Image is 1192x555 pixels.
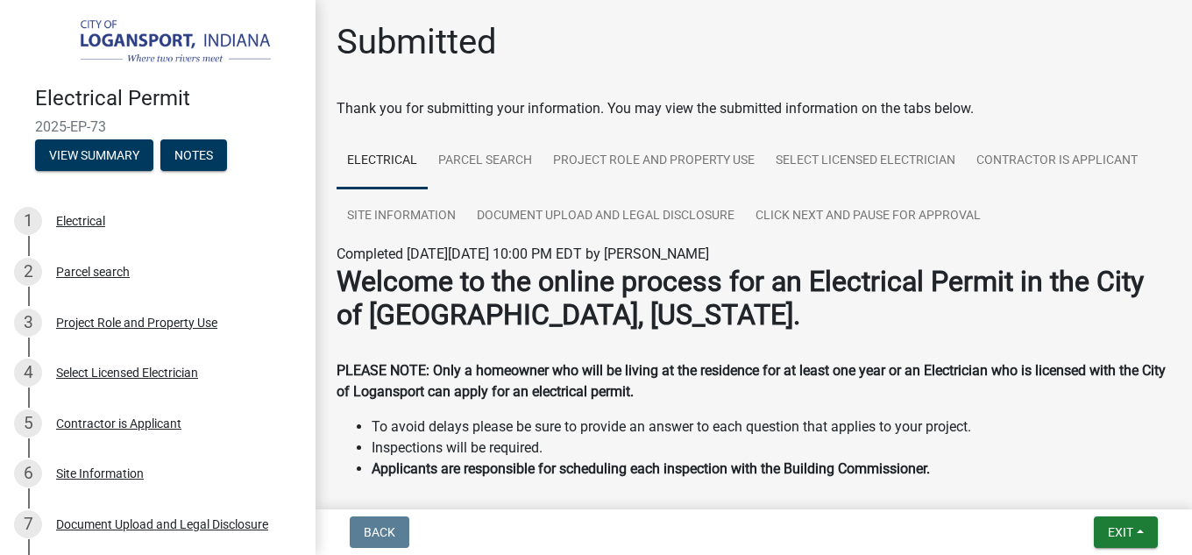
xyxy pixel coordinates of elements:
[337,133,428,189] a: Electrical
[337,98,1171,119] div: Thank you for submitting your information. You may view the submitted information on the tabs below.
[765,133,966,189] a: Select Licensed Electrician
[56,518,268,530] div: Document Upload and Legal Disclosure
[1108,525,1133,539] span: Exit
[56,266,130,278] div: Parcel search
[56,366,198,379] div: Select Licensed Electrician
[160,139,227,171] button: Notes
[337,265,1144,331] strong: Welcome to the online process for an Electrical Permit in the City of [GEOGRAPHIC_DATA], [US_STATE].
[428,133,543,189] a: Parcel search
[372,460,930,477] strong: Applicants are responsible for scheduling each inspection with the Building Commissioner.
[364,525,395,539] span: Back
[35,86,302,111] h4: Electrical Permit
[56,317,217,329] div: Project Role and Property Use
[14,359,42,387] div: 4
[160,149,227,163] wm-modal-confirm: Notes
[35,18,287,68] img: City of Logansport, Indiana
[372,416,1171,438] li: To avoid delays please be sure to provide an answer to each question that applies to your project.
[14,309,42,337] div: 3
[337,362,1166,400] strong: PLEASE NOTE: Only a homeowner who will be living at the residence for at least one year or an Ele...
[14,207,42,235] div: 1
[1094,516,1158,548] button: Exit
[745,189,991,245] a: Click Next and Pause for Approval
[543,133,765,189] a: Project Role and Property Use
[337,21,497,63] h1: Submitted
[56,417,181,430] div: Contractor is Applicant
[350,516,409,548] button: Back
[337,245,709,262] span: Completed [DATE][DATE] 10:00 PM EDT by [PERSON_NAME]
[14,459,42,487] div: 6
[35,139,153,171] button: View Summary
[56,215,105,227] div: Electrical
[466,189,745,245] a: Document Upload and Legal Disclosure
[35,118,280,135] span: 2025-EP-73
[14,258,42,286] div: 2
[56,467,144,480] div: Site Information
[372,438,1171,459] li: Inspections will be required.
[14,409,42,438] div: 5
[337,189,466,245] a: Site Information
[35,149,153,163] wm-modal-confirm: Summary
[966,133,1148,189] a: Contractor is Applicant
[14,510,42,538] div: 7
